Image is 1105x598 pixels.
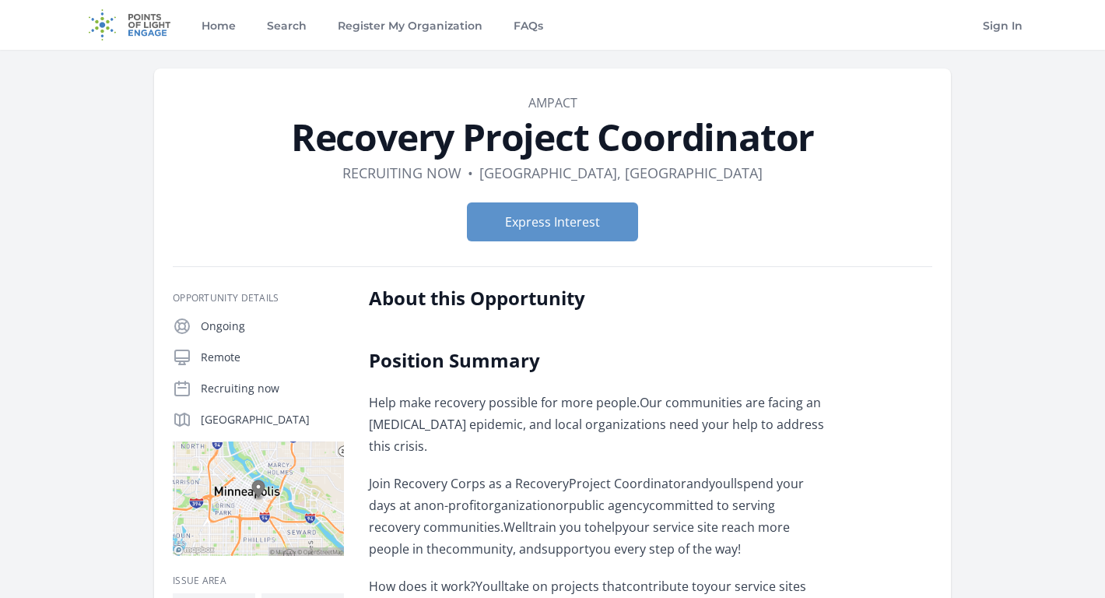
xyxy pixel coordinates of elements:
span: help [597,519,623,536]
span: you every step of the way! [589,540,741,558]
span: , and [513,540,542,558]
span: y [623,519,629,536]
span: community [446,540,513,558]
span: train you to [528,519,597,536]
img: Map [173,441,344,556]
span: Well [503,519,528,536]
span: support [542,540,589,558]
span: public agency [569,497,649,514]
span: Join Recovery Corps as a Recovery [369,475,569,492]
div: • [468,162,473,184]
span: non-profit [421,497,481,514]
span: contribute to [626,578,704,595]
span: Project Coordinator [569,475,686,492]
p: Recruiting now [201,381,344,396]
span: How does it work? [369,578,475,595]
dd: Recruiting now [342,162,461,184]
dd: [GEOGRAPHIC_DATA], [GEOGRAPHIC_DATA] [479,162,763,184]
span: or [556,497,569,514]
p: Ongoing [201,318,344,334]
h3: Opportunity Details [173,292,344,304]
h3: Issue area [173,575,344,587]
h2: Position Summary [369,348,824,373]
p: Remote [201,350,344,365]
h1: Recovery Project Coordinator [173,118,932,156]
button: Express Interest [467,202,638,241]
span: organization [481,497,556,514]
a: Ampact [528,94,577,111]
span: Youll [475,578,504,595]
h2: About this Opportunity [369,286,824,311]
span: and [686,475,709,492]
p: [GEOGRAPHIC_DATA] [201,412,344,427]
span: Help make recovery possible for more people. [369,394,640,411]
span: take on projects that [504,578,626,595]
span: youll [709,475,737,492]
span: Our communities are facing an [MEDICAL_DATA] epidemic, and local organizations need your help to ... [369,394,824,455]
